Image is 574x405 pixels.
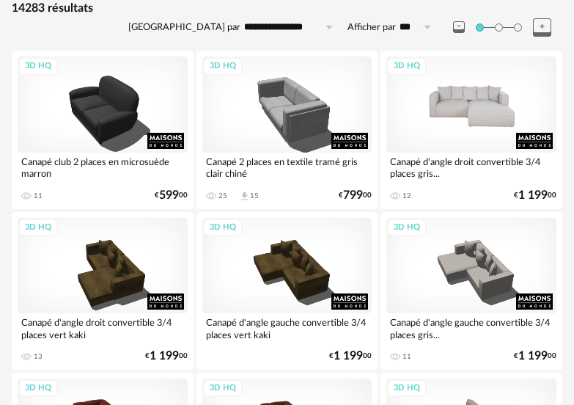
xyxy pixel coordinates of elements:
div: 3D HQ [203,57,243,76]
div: Canapé d'angle droit convertible 3/4 places vert kaki [18,313,188,343]
span: 1 199 [518,351,548,361]
div: 3D HQ [18,379,58,398]
div: 15 [250,191,259,200]
span: 1 199 [334,351,363,361]
div: € 00 [514,191,556,200]
a: 3D HQ Canapé 2 places en textile tramé gris clair chiné 25 Download icon 15 €79900 [196,51,378,208]
div: € 00 [155,191,188,200]
div: € 00 [329,351,372,361]
span: 799 [343,191,363,200]
div: Canapé club 2 places en microsuède marron [18,153,188,182]
a: 3D HQ Canapé d'angle droit convertible 3/4 places vert kaki 13 €1 19900 [12,212,194,370]
a: 3D HQ Canapé d'angle gauche convertible 3/4 places gris... 11 €1 19900 [380,212,562,370]
div: Canapé 2 places en textile tramé gris clair chiné [202,153,372,182]
div: Canapé d'angle droit convertible 3/4 places gris... [386,153,556,182]
div: 14283 résultats [12,1,562,16]
a: 3D HQ Canapé d'angle gauche convertible 3/4 places vert kaki €1 19900 [196,212,378,370]
div: 3D HQ [387,379,427,398]
div: Canapé d'angle gauche convertible 3/4 places vert kaki [202,313,372,343]
a: 3D HQ Canapé club 2 places en microsuède marron 11 €59900 [12,51,194,208]
div: 3D HQ [18,57,58,76]
div: 11 [402,352,411,361]
span: Download icon [239,191,250,202]
div: 3D HQ [203,379,243,398]
div: € 00 [514,351,556,361]
span: 1 199 [150,351,179,361]
div: 3D HQ [203,219,243,237]
div: 3D HQ [18,219,58,237]
div: 13 [34,352,43,361]
a: 3D HQ Canapé d'angle droit convertible 3/4 places gris... 12 €1 19900 [380,51,562,208]
div: € 00 [339,191,372,200]
div: 12 [402,191,411,200]
label: [GEOGRAPHIC_DATA] par [128,21,240,34]
div: € 00 [145,351,188,361]
span: 1 199 [518,191,548,200]
div: Canapé d'angle gauche convertible 3/4 places gris... [386,313,556,343]
div: 25 [218,191,227,200]
span: 599 [159,191,179,200]
div: 11 [34,191,43,200]
label: Afficher par [347,21,396,34]
div: 3D HQ [387,57,427,76]
div: 3D HQ [387,219,427,237]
